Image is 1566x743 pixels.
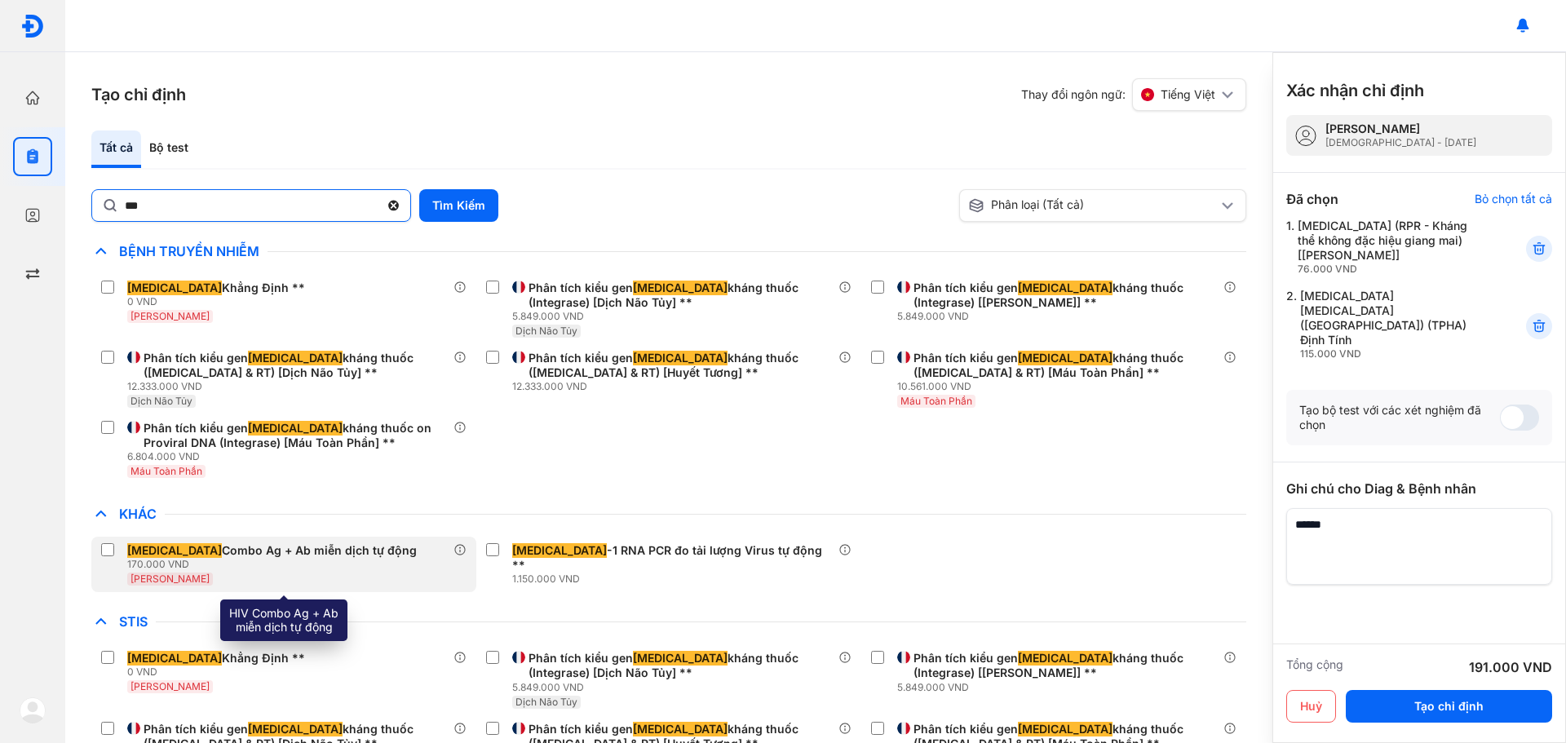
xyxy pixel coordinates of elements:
[913,351,1217,380] div: Phân tích kiểu gen kháng thuốc ([MEDICAL_DATA] & RT) [Máu Toàn Phần] **
[1469,657,1552,677] div: 191.000 VND
[529,281,832,310] div: Phân tích kiểu gen kháng thuốc (Integrase) [Dịch Não Tủy] **
[248,722,343,736] span: [MEDICAL_DATA]
[127,281,305,295] div: Khẳng Định **
[1018,281,1113,295] span: [MEDICAL_DATA]
[130,395,192,407] span: Dịch Não Tủy
[1018,351,1113,365] span: [MEDICAL_DATA]
[512,543,607,558] span: [MEDICAL_DATA]
[1325,122,1476,136] div: [PERSON_NAME]
[111,243,268,259] span: Bệnh Truyền Nhiễm
[1475,192,1552,206] div: Bỏ chọn tất cả
[897,310,1223,323] div: 5.849.000 VND
[1300,289,1486,360] div: [MEDICAL_DATA] [MEDICAL_DATA] ([GEOGRAPHIC_DATA]) (TPHA) Định Tính
[127,558,423,571] div: 170.000 VND
[1286,289,1486,360] div: 2.
[91,130,141,168] div: Tất cả
[127,281,222,295] span: [MEDICAL_DATA]
[130,465,202,477] span: Máu Toàn Phần
[1346,690,1552,723] button: Tạo chỉ định
[1286,79,1424,102] h3: Xác nhận chỉ định
[512,543,832,573] div: -1 RNA PCR đo tải lượng Virus tự động **
[91,83,186,106] h3: Tạo chỉ định
[248,351,343,365] span: [MEDICAL_DATA]
[512,573,838,586] div: 1.150.000 VND
[1286,189,1338,209] div: Đã chọn
[897,380,1223,393] div: 10.561.000 VND
[968,197,1218,214] div: Phân loại (Tất cả)
[512,681,838,694] div: 5.849.000 VND
[633,651,728,666] span: [MEDICAL_DATA]
[913,281,1217,310] div: Phân tích kiểu gen kháng thuốc (Integrase) [[PERSON_NAME]] **
[111,613,156,630] span: STIs
[1018,651,1113,666] span: [MEDICAL_DATA]
[127,666,312,679] div: 0 VND
[512,310,838,323] div: 5.849.000 VND
[127,543,417,558] div: Combo Ag + Ab miễn dịch tự động
[130,573,210,585] span: [PERSON_NAME]
[127,295,312,308] div: 0 VND
[419,189,498,222] button: Tìm Kiếm
[1018,722,1113,736] span: [MEDICAL_DATA]
[512,380,838,393] div: 12.333.000 VND
[127,651,305,666] div: Khẳng Định **
[248,421,343,436] span: [MEDICAL_DATA]
[130,310,210,322] span: [PERSON_NAME]
[144,351,447,380] div: Phân tích kiểu gen kháng thuốc ([MEDICAL_DATA] & RT) [Dịch Não Tủy] **
[1286,690,1336,723] button: Huỷ
[127,450,453,463] div: 6.804.000 VND
[1325,136,1476,149] div: [DEMOGRAPHIC_DATA] - [DATE]
[1286,219,1486,276] div: 1.
[130,680,210,692] span: [PERSON_NAME]
[633,722,728,736] span: [MEDICAL_DATA]
[1286,479,1552,498] div: Ghi chú cho Diag & Bệnh nhân
[1299,403,1500,432] div: Tạo bộ test với các xét nghiệm đã chọn
[633,351,728,365] span: [MEDICAL_DATA]
[111,506,165,522] span: Khác
[141,130,197,168] div: Bộ test
[1021,78,1246,111] div: Thay đổi ngôn ngữ:
[20,697,46,723] img: logo
[1286,657,1343,677] div: Tổng cộng
[20,14,45,38] img: logo
[144,421,447,450] div: Phân tích kiểu gen kháng thuốc on Proviral DNA (Integrase) [Máu Toàn Phần] **
[913,651,1217,680] div: Phân tích kiểu gen kháng thuốc (Integrase) [[PERSON_NAME]] **
[1298,263,1486,276] div: 76.000 VND
[1300,347,1486,360] div: 115.000 VND
[529,351,832,380] div: Phân tích kiểu gen kháng thuốc ([MEDICAL_DATA] & RT) [Huyết Tương] **
[529,651,832,680] div: Phân tích kiểu gen kháng thuốc (Integrase) [Dịch Não Tủy] **
[127,651,222,666] span: [MEDICAL_DATA]
[1161,87,1215,102] span: Tiếng Việt
[900,395,972,407] span: Máu Toàn Phần
[127,380,453,393] div: 12.333.000 VND
[127,543,222,558] span: [MEDICAL_DATA]
[515,696,577,708] span: Dịch Não Tủy
[633,281,728,295] span: [MEDICAL_DATA]
[1298,219,1486,276] div: [MEDICAL_DATA] (RPR - Kháng thể không đặc hiệu giang mai) [[PERSON_NAME]]
[515,325,577,337] span: Dịch Não Tủy
[897,681,1223,694] div: 5.849.000 VND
